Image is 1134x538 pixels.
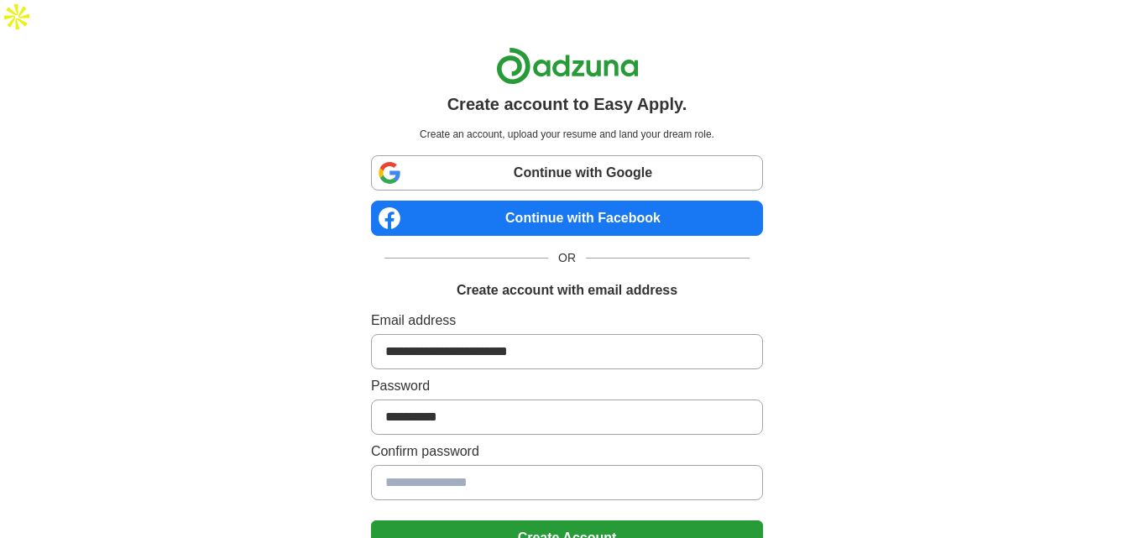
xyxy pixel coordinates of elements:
[371,201,763,236] a: Continue with Facebook
[371,376,763,396] label: Password
[548,249,586,267] span: OR
[371,155,763,191] a: Continue with Google
[374,127,760,142] p: Create an account, upload your resume and land your dream role.
[447,91,687,117] h1: Create account to Easy Apply.
[496,47,639,85] img: Adzuna logo
[457,280,677,300] h1: Create account with email address
[371,311,763,331] label: Email address
[371,441,763,462] label: Confirm password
